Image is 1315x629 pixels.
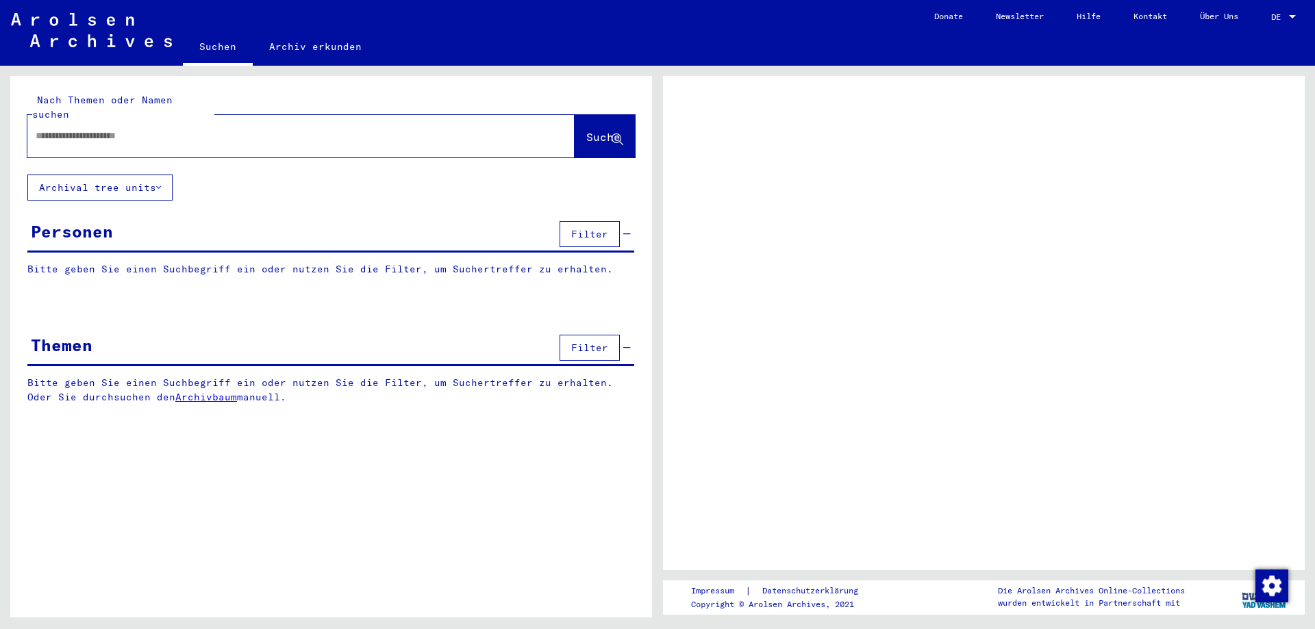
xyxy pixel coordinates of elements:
a: Suchen [183,30,253,66]
a: Archivbaum [175,391,237,403]
span: Filter [571,228,608,240]
div: Themen [31,333,92,357]
button: Archival tree units [27,175,173,201]
a: Archiv erkunden [253,30,378,63]
button: Filter [560,221,620,247]
img: Zustimmung ändern [1255,569,1288,602]
div: | [691,584,875,598]
p: Die Arolsen Archives Online-Collections [998,585,1185,597]
span: DE [1271,12,1286,22]
img: yv_logo.png [1239,580,1290,614]
p: Copyright © Arolsen Archives, 2021 [691,598,875,611]
p: Bitte geben Sie einen Suchbegriff ein oder nutzen Sie die Filter, um Suchertreffer zu erhalten. O... [27,376,635,405]
mat-label: Nach Themen oder Namen suchen [32,94,173,120]
a: Datenschutzerklärung [751,584,875,598]
p: wurden entwickelt in Partnerschaft mit [998,597,1185,609]
span: Filter [571,342,608,354]
p: Bitte geben Sie einen Suchbegriff ein oder nutzen Sie die Filter, um Suchertreffer zu erhalten. [27,262,634,277]
span: Suche [586,130,621,144]
button: Filter [560,335,620,361]
a: Impressum [691,584,745,598]
div: Personen [31,219,113,244]
button: Suche [575,115,635,157]
img: Arolsen_neg.svg [11,13,172,47]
